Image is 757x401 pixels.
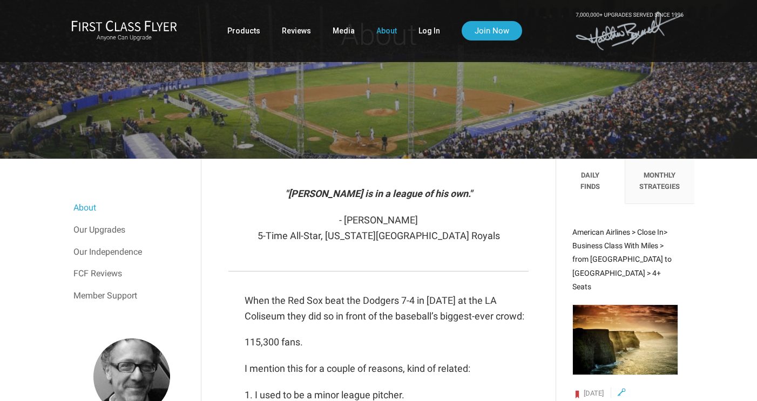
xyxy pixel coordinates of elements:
a: Media [333,21,355,40]
a: First Class FlyerAnyone Can Upgrade [71,20,177,42]
small: Anyone Can Upgrade [71,34,177,42]
a: About [73,197,190,219]
a: Member Support [73,285,190,307]
p: I mention this for a couple of reasons, kind of related: [245,361,528,377]
a: Join Now [462,21,522,40]
a: Reviews [282,21,311,40]
img: First Class Flyer [71,20,177,31]
p: 115,300 fans. [245,335,528,350]
li: Monthly Strategies [625,159,694,204]
a: American Airlines > Close In> Business Class With Miles > from [GEOGRAPHIC_DATA] to [GEOGRAPHIC_D... [572,226,678,397]
a: About [376,21,397,40]
a: FCF Reviews [73,263,190,284]
a: Log In [418,21,440,40]
p: When the Red Sox beat the Dodgers 7-4 in [DATE] at the LA Coliseum they did so in front of the ba... [245,293,528,324]
nav: Menu [73,197,190,306]
li: Daily Finds [556,159,625,204]
span: American Airlines > Close In> Business Class With Miles > from [GEOGRAPHIC_DATA] to [GEOGRAPHIC_D... [572,228,672,291]
p: - [PERSON_NAME] 5-Time All-Star, [US_STATE][GEOGRAPHIC_DATA] Royals [228,213,528,244]
em: "[PERSON_NAME] is in a league of his own." [285,188,472,199]
span: [DATE] [584,389,604,397]
a: Our Independence [73,241,190,263]
a: Our Upgrades [73,219,190,241]
a: Products [227,21,260,40]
